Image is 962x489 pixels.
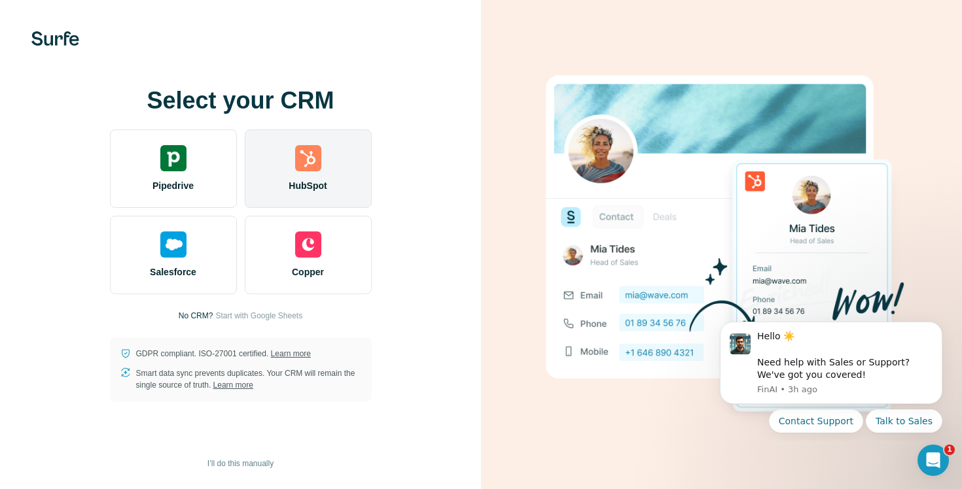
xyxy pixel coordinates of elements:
[213,380,253,390] a: Learn more
[136,367,361,391] p: Smart data sync prevents duplicates. Your CRM will remain the single source of truth.
[207,458,274,469] span: I’ll do this manually
[179,310,213,322] p: No CRM?
[700,310,962,441] iframe: Intercom notifications message
[289,179,327,192] span: HubSpot
[295,145,321,171] img: hubspot's logo
[944,445,955,455] span: 1
[152,179,194,192] span: Pipedrive
[917,445,949,476] iframe: Intercom live chat
[198,454,283,473] button: I’ll do this manually
[292,265,324,278] span: Copper
[31,31,79,46] img: Surfe's logo
[150,265,196,278] span: Salesforce
[160,145,187,171] img: pipedrive's logo
[110,88,372,114] h1: Select your CRM
[215,310,302,322] button: Start with Google Sheets
[271,349,311,358] a: Learn more
[136,348,311,360] p: GDPR compliant. ISO-27001 certified.
[160,231,187,258] img: salesforce's logo
[295,231,321,258] img: copper's logo
[539,55,905,434] img: HUBSPOT image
